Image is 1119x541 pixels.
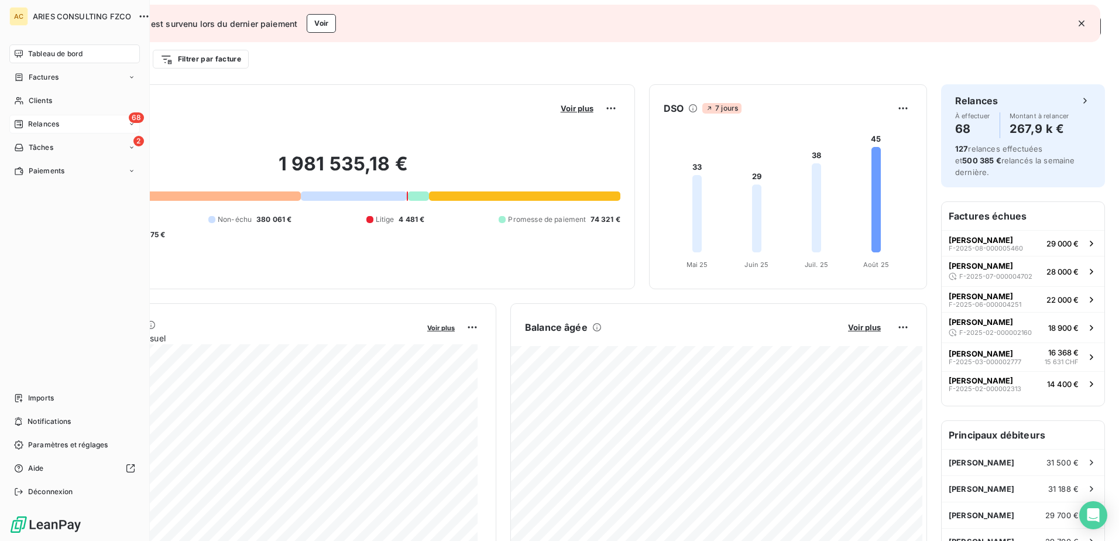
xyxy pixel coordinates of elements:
[427,324,455,332] span: Voir plus
[9,515,82,534] img: Logo LeanPay
[66,152,620,187] h2: 1 981 535,18 €
[218,214,252,225] span: Non-échu
[561,104,593,113] span: Voir plus
[1045,511,1079,520] span: 29 700 €
[962,156,1001,165] span: 500 385 €
[29,142,53,153] span: Tâches
[942,312,1104,343] button: [PERSON_NAME]F-2025-02-00000216018 900 €
[9,91,140,110] a: Clients
[424,322,458,333] button: Voir plus
[955,119,990,138] h4: 68
[942,343,1104,371] button: [PERSON_NAME]F-2025-03-00000277716 368 €15 631 CHF
[591,214,620,225] span: 74 321 €
[1048,348,1079,357] span: 16 368 €
[949,235,1013,245] span: [PERSON_NAME]
[9,68,140,87] a: Factures
[28,393,54,403] span: Imports
[1048,484,1079,494] span: 31 188 €
[942,421,1104,449] h6: Principaux débiteurs
[955,94,998,108] h6: Relances
[845,322,884,333] button: Voir plus
[949,385,1021,392] span: F-2025-02-000002313
[949,349,1013,358] span: [PERSON_NAME]
[949,292,1013,301] span: [PERSON_NAME]
[949,261,1013,270] span: [PERSON_NAME]
[863,261,889,269] tspan: Août 25
[1048,323,1079,333] span: 18 900 €
[949,376,1013,385] span: [PERSON_NAME]
[9,436,140,454] a: Paramètres et réglages
[9,138,140,157] a: 2Tâches
[702,103,742,114] span: 7 jours
[1046,239,1079,248] span: 29 000 €
[29,95,52,106] span: Clients
[1046,295,1079,304] span: 22 000 €
[129,112,144,123] span: 68
[66,332,419,344] span: Chiffre d'affaires mensuel
[28,416,71,427] span: Notifications
[256,214,291,225] span: 380 061 €
[1010,119,1069,138] h4: 267,9 k €
[805,261,828,269] tspan: Juil. 25
[1046,267,1079,276] span: 28 000 €
[28,119,59,129] span: Relances
[959,273,1032,280] span: F-2025-07-000004702
[376,214,394,225] span: Litige
[942,286,1104,312] button: [PERSON_NAME]F-2025-06-00000425122 000 €
[1079,501,1107,529] div: Open Intercom Messenger
[949,511,1014,520] span: [PERSON_NAME]
[28,49,83,59] span: Tableau de bord
[942,371,1104,397] button: [PERSON_NAME]F-2025-02-00000231314 400 €
[1047,379,1079,389] span: 14 400 €
[848,323,881,332] span: Voir plus
[9,44,140,63] a: Tableau de bord
[942,230,1104,256] button: [PERSON_NAME]F-2025-08-00000546029 000 €
[949,245,1023,252] span: F-2025-08-000005460
[949,484,1014,494] span: [PERSON_NAME]
[949,317,1013,327] span: [PERSON_NAME]
[686,261,708,269] tspan: Mai 25
[33,12,131,21] span: ARIES CONSULTING FZCO
[1046,458,1079,467] span: 31 500 €
[307,14,336,33] button: Voir
[28,440,108,450] span: Paramètres et réglages
[942,256,1104,286] button: [PERSON_NAME]F-2025-07-00000470228 000 €
[955,144,968,153] span: 127
[744,261,768,269] tspan: Juin 25
[28,487,73,497] span: Déconnexion
[1045,357,1079,367] span: 15 631 CHF
[399,214,424,225] span: 4 481 €
[508,214,586,225] span: Promesse de paiement
[98,18,297,30] span: Un problème est survenu lors du dernier paiement
[955,144,1075,177] span: relances effectuées et relancés la semaine dernière.
[9,7,28,26] div: AC
[1010,112,1069,119] span: Montant à relancer
[9,389,140,408] a: Imports
[949,458,1014,467] span: [PERSON_NAME]
[29,166,64,176] span: Paiements
[664,101,684,115] h6: DSO
[29,72,59,83] span: Factures
[133,136,144,146] span: 2
[949,358,1021,365] span: F-2025-03-000002777
[153,50,249,69] button: Filtrer par facture
[9,115,140,133] a: 68Relances
[949,301,1021,308] span: F-2025-06-000004251
[28,463,44,474] span: Aide
[525,320,588,334] h6: Balance âgée
[557,103,597,114] button: Voir plus
[9,162,140,180] a: Paiements
[955,112,990,119] span: À effectuer
[9,459,140,478] a: Aide
[959,329,1032,336] span: F-2025-02-000002160
[942,202,1104,230] h6: Factures échues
